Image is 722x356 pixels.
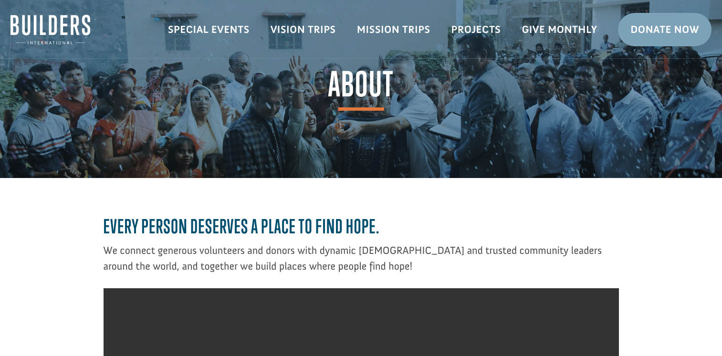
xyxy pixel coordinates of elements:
a: Mission Trips [346,16,441,43]
h3: Every person deserves a place to find hope. [104,215,619,242]
a: Vision Trips [260,16,346,43]
a: Special Events [157,16,260,43]
span: About [328,67,394,111]
a: Projects [441,16,512,43]
a: Give Monthly [511,16,607,43]
a: Donate Now [618,13,712,46]
p: We connect generous volunteers and donors with dynamic [DEMOGRAPHIC_DATA] and trusted community l... [104,242,619,274]
img: Builders International [10,15,90,44]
